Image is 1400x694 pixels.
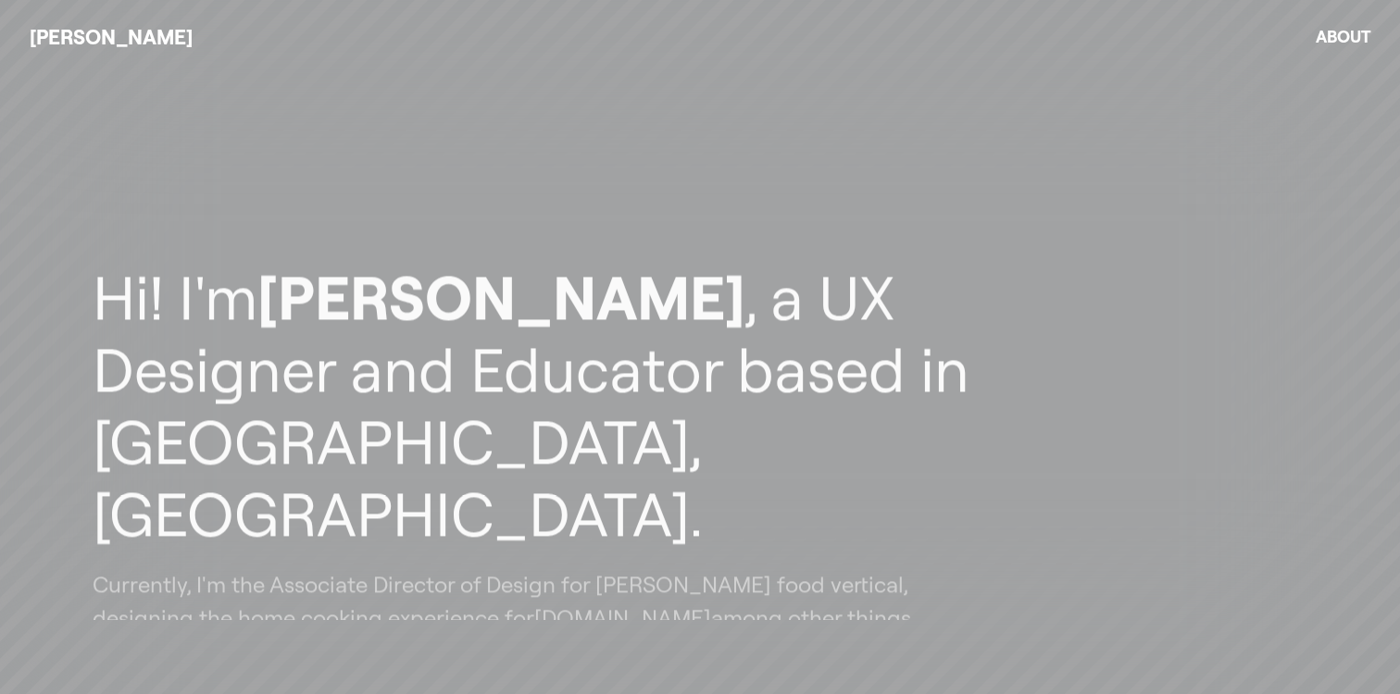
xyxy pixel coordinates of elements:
a: [DOMAIN_NAME] [534,603,711,631]
span: [PERSON_NAME] [257,259,745,335]
h1: Hi! I'm , a UX Designer and Educator based in [GEOGRAPHIC_DATA], [GEOGRAPHIC_DATA]. [93,261,1004,550]
a: [PERSON_NAME] [30,24,193,50]
a: About [1316,26,1370,47]
h2: Currently, I'm the Associate Director of Design for [PERSON_NAME] food vertical, designing the ho... [93,567,1004,634]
